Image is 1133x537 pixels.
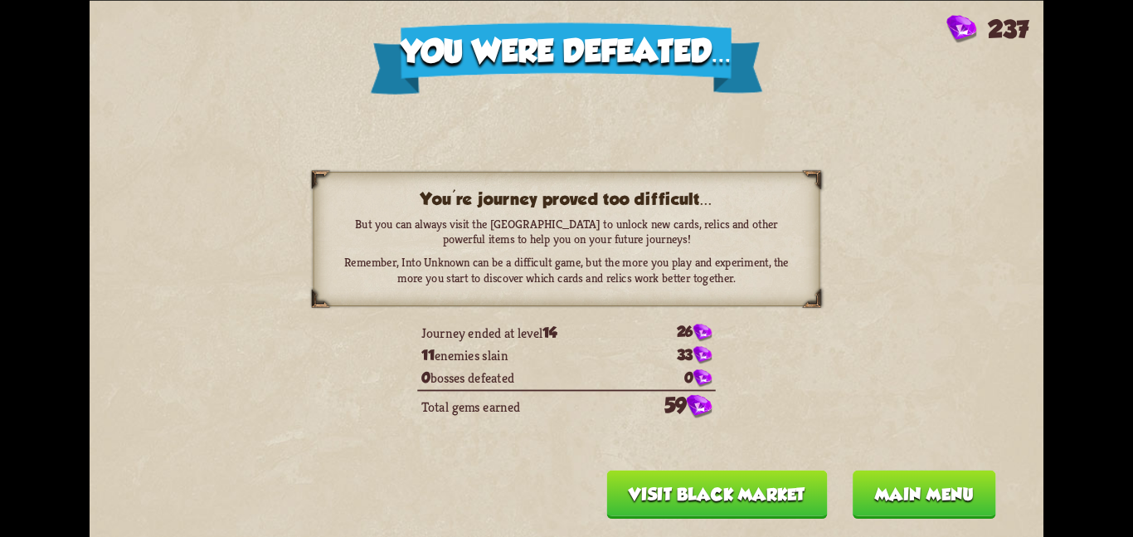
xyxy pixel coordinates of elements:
img: Gem.png [693,324,712,342]
span: 0 [421,369,430,386]
img: Gem.png [946,15,976,43]
td: 59 [633,389,716,421]
td: 33 [633,344,716,366]
td: Total gems earned [417,389,633,421]
button: Visit Black Market [607,470,828,518]
div: Gems [946,15,1028,43]
img: Gem.png [693,369,712,387]
p: Remember, Into Unknown can be a difficult game, but the more you play and experiment, the more yo... [343,254,789,286]
img: Gem.png [687,395,712,419]
button: Main menu [853,470,996,518]
td: Journey ended at level [417,320,633,343]
img: Gem.png [693,346,712,364]
span: 14 [542,324,557,340]
span: 11 [421,346,435,363]
p: But you can always visit the [GEOGRAPHIC_DATA] to unlock new cards, relics and other powerful ite... [343,216,789,247]
div: You were defeated... [370,22,762,94]
td: 0 [633,366,716,388]
td: bosses defeated [417,366,633,388]
h3: You're journey proved too difficult... [343,188,789,207]
td: 26 [633,320,716,343]
td: enemies slain [417,344,633,366]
